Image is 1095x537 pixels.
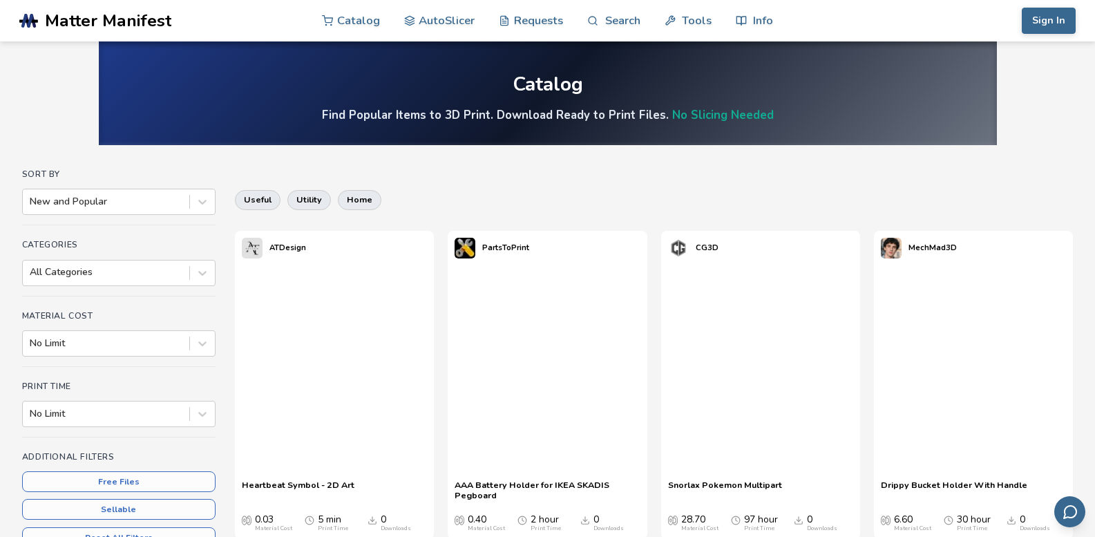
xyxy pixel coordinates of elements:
h4: Additional Filters [22,452,216,462]
span: Average Cost [668,514,678,525]
p: CG3D [696,241,718,255]
a: ATDesign's profileATDesign [235,231,313,265]
h4: Sort By [22,169,216,179]
a: Heartbeat Symbol - 2D Art [242,480,354,500]
button: Send feedback via email [1054,496,1085,527]
img: PartsToPrint's profile [455,238,475,258]
div: Downloads [593,525,624,532]
div: 2 hour [531,514,561,532]
div: Print Time [531,525,561,532]
div: Downloads [1020,525,1050,532]
div: Print Time [744,525,774,532]
span: Average Print Time [305,514,314,525]
a: CG3D's profileCG3D [661,231,725,265]
div: 30 hour [957,514,991,532]
div: 0 [807,514,837,532]
a: MechMad3D's profileMechMad3D [874,231,964,265]
a: PartsToPrint's profilePartsToPrint [448,231,536,265]
span: Downloads [794,514,803,525]
span: Average Cost [881,514,891,525]
img: MechMad3D's profile [881,238,902,258]
button: useful [235,190,280,209]
h4: Find Popular Items to 3D Print. Download Ready to Print Files. [322,107,774,123]
h4: Categories [22,240,216,249]
span: Matter Manifest [45,11,171,30]
input: No Limit [30,338,32,349]
span: Downloads [580,514,590,525]
span: Average Cost [455,514,464,525]
div: 0 [593,514,624,532]
h4: Material Cost [22,311,216,321]
button: Free Files [22,471,216,492]
span: Downloads [1007,514,1016,525]
img: CG3D's profile [668,238,689,258]
div: 97 hour [744,514,778,532]
span: Average Print Time [731,514,741,525]
input: No Limit [30,408,32,420]
p: PartsToPrint [482,241,529,255]
span: Average Print Time [944,514,953,525]
div: Downloads [381,525,411,532]
button: utility [287,190,331,209]
span: Average Cost [242,514,251,525]
div: 0 [381,514,411,532]
button: Sellable [22,499,216,520]
button: Sign In [1022,8,1076,34]
input: All Categories [30,267,32,278]
div: Downloads [807,525,837,532]
div: 0.40 [468,514,505,532]
img: ATDesign's profile [242,238,263,258]
div: Print Time [957,525,987,532]
div: 5 min [318,514,348,532]
div: Material Cost [468,525,505,532]
div: 6.60 [894,514,931,532]
span: Downloads [368,514,377,525]
span: Average Print Time [517,514,527,525]
a: AAA Battery Holder for IKEA SKADIS Pegboard [455,480,640,500]
p: ATDesign [269,241,306,255]
div: 0 [1020,514,1050,532]
a: No Slicing Needed [672,107,774,123]
input: New and Popular [30,196,32,207]
div: 28.70 [681,514,718,532]
h4: Print Time [22,381,216,391]
a: Drippy Bucket Holder With Handle [881,480,1027,500]
div: Material Cost [681,525,718,532]
div: Material Cost [255,525,292,532]
button: home [338,190,381,209]
div: Material Cost [894,525,931,532]
div: Catalog [513,74,583,95]
div: 0.03 [255,514,292,532]
p: MechMad3D [908,241,957,255]
div: Print Time [318,525,348,532]
a: Snorlax Pokemon Multipart [668,480,782,500]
